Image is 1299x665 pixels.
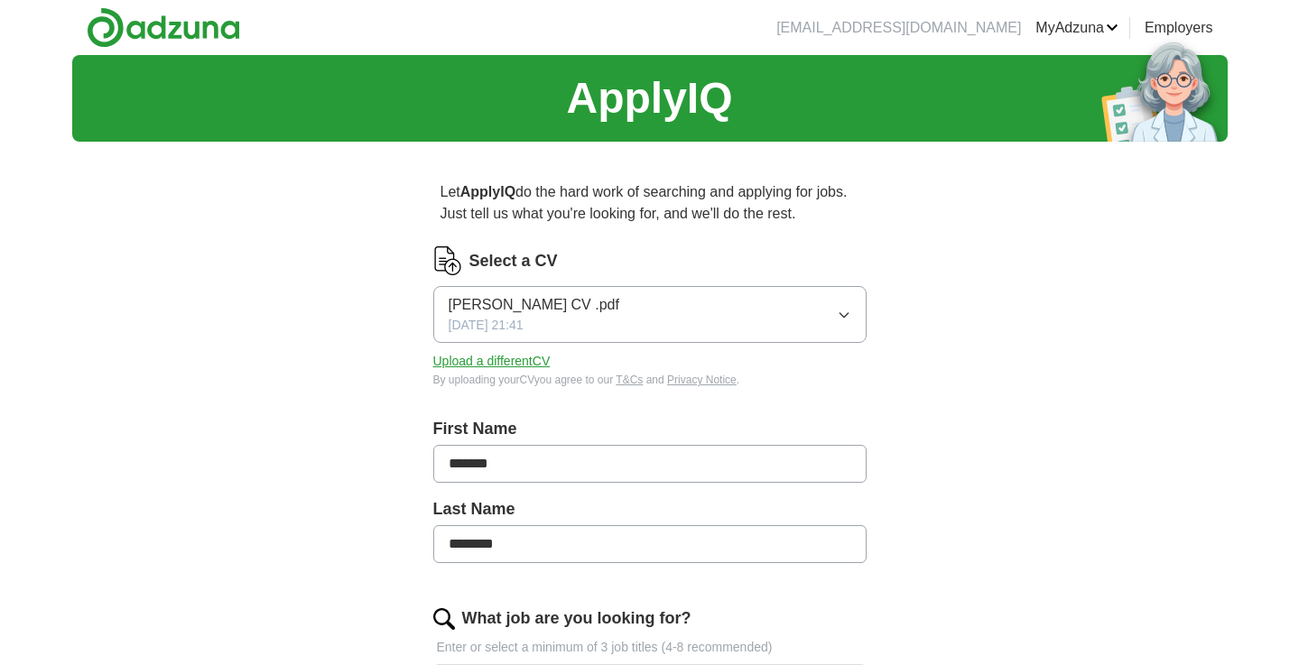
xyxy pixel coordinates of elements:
label: Last Name [433,497,867,522]
img: search.png [433,608,455,630]
img: Adzuna logo [87,7,240,48]
a: T&Cs [616,374,643,386]
p: Enter or select a minimum of 3 job titles (4-8 recommended) [433,638,867,657]
label: First Name [433,417,867,441]
button: Upload a differentCV [433,352,551,371]
span: [DATE] 21:41 [449,316,524,335]
button: [PERSON_NAME] CV .pdf[DATE] 21:41 [433,286,867,343]
h1: ApplyIQ [566,66,732,131]
li: [EMAIL_ADDRESS][DOMAIN_NAME] [776,17,1021,39]
label: Select a CV [469,249,558,273]
a: Privacy Notice [667,374,737,386]
p: Let do the hard work of searching and applying for jobs. Just tell us what you're looking for, an... [433,174,867,232]
label: What job are you looking for? [462,606,691,631]
strong: ApplyIQ [460,184,515,199]
img: CV Icon [433,246,462,275]
div: By uploading your CV you agree to our and . [433,372,867,388]
a: Employers [1145,17,1213,39]
span: [PERSON_NAME] CV .pdf [449,294,619,316]
a: MyAdzuna [1035,17,1118,39]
